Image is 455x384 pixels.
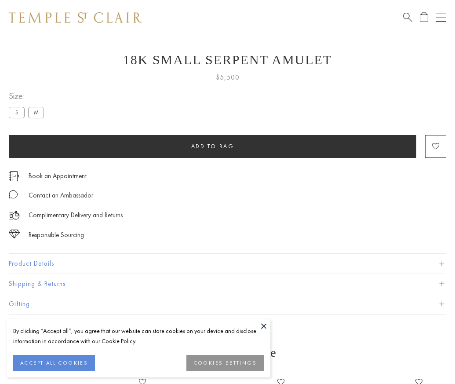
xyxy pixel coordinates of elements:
[9,190,18,199] img: MessageIcon-01_2.svg
[216,72,240,83] span: $5,500
[29,190,93,201] div: Contact an Ambassador
[191,143,234,150] span: Add to bag
[29,210,123,221] p: Complimentary Delivery and Returns
[9,294,446,314] button: Gifting
[420,12,428,23] a: Open Shopping Bag
[9,107,25,118] label: S
[186,355,264,371] button: COOKIES SETTINGS
[28,107,44,118] label: M
[9,12,142,23] img: Temple St. Clair
[9,135,416,158] button: Add to bag
[9,171,19,181] img: icon_appointment.svg
[13,326,264,346] div: By clicking “Accept all”, you agree that our website can store cookies on your device and disclos...
[13,355,95,371] button: ACCEPT ALL COOKIES
[9,89,47,103] span: Size:
[9,254,446,274] button: Product Details
[403,12,412,23] a: Search
[9,274,446,294] button: Shipping & Returns
[9,230,20,238] img: icon_sourcing.svg
[9,210,20,221] img: icon_delivery.svg
[9,52,446,67] h1: 18K Small Serpent Amulet
[29,171,87,181] a: Book an Appointment
[436,12,446,23] button: Open navigation
[29,230,84,241] div: Responsible Sourcing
